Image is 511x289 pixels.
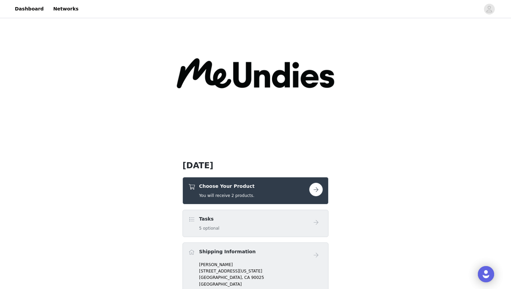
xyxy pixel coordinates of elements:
h4: Choose Your Product [199,183,254,190]
div: Tasks [182,210,328,237]
h4: Tasks [199,215,219,223]
a: Networks [49,1,82,17]
div: avatar [486,4,492,15]
h1: [DATE] [182,160,328,172]
span: CA [244,275,250,280]
div: Open Intercom Messenger [478,266,494,282]
h5: You will receive 2 products. [199,193,254,199]
h4: Shipping Information [199,248,255,255]
div: Choose Your Product [182,177,328,204]
span: 90025 [251,275,264,280]
p: [PERSON_NAME] [199,262,323,268]
span: [GEOGRAPHIC_DATA], [199,275,243,280]
h5: 5 optional [199,225,219,231]
p: [GEOGRAPHIC_DATA] [199,281,323,287]
p: [STREET_ADDRESS][US_STATE] [199,268,323,274]
a: Dashboard [11,1,48,17]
